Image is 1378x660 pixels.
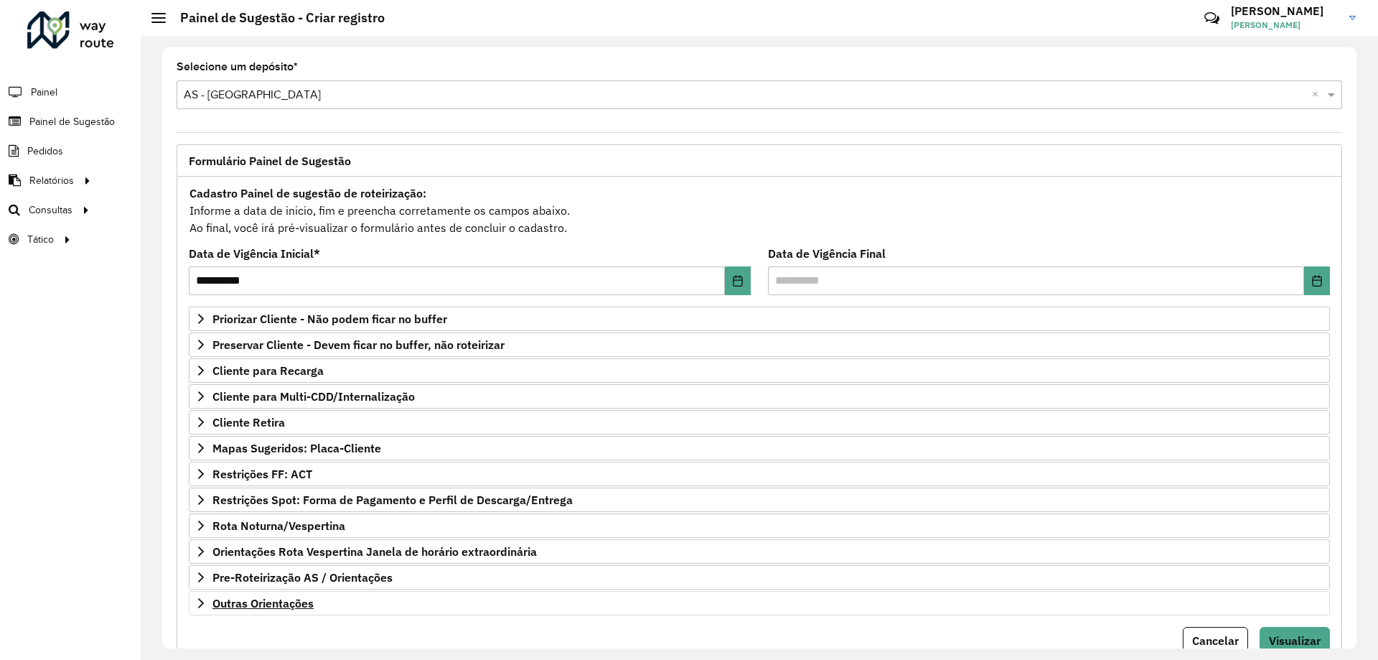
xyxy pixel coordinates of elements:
[189,565,1330,590] a: Pre-Roteirização AS / Orientações
[189,539,1330,564] a: Orientações Rota Vespertina Janela de horário extraordinária
[189,513,1330,538] a: Rota Noturna/Vespertina
[1231,4,1339,18] h3: [PERSON_NAME]
[177,58,298,75] label: Selecione um depósito
[1183,627,1248,654] button: Cancelar
[212,572,393,583] span: Pre-Roteirização AS / Orientações
[189,591,1330,615] a: Outras Orientações
[189,155,351,167] span: Formulário Painel de Sugestão
[212,417,285,428] span: Cliente Retira
[189,307,1330,331] a: Priorizar Cliente - Não podem ficar no buffer
[1312,86,1324,103] span: Clear all
[212,468,312,480] span: Restrições FF: ACT
[31,85,57,100] span: Painel
[189,186,426,200] strong: Cadastro Painel de sugestão de roteirização:
[166,10,385,26] h2: Painel de Sugestão - Criar registro
[212,313,447,325] span: Priorizar Cliente - Não podem ficar no buffer
[212,546,537,557] span: Orientações Rota Vespertina Janela de horário extraordinária
[212,598,314,609] span: Outras Orientações
[212,365,324,376] span: Cliente para Recarga
[725,266,751,295] button: Choose Date
[189,245,320,262] label: Data de Vigência Inicial
[189,436,1330,460] a: Mapas Sugeridos: Placa-Cliente
[1231,19,1339,32] span: [PERSON_NAME]
[212,442,381,454] span: Mapas Sugeridos: Placa-Cliente
[189,333,1330,357] a: Preservar Cliente - Devem ficar no buffer, não roteirizar
[189,410,1330,434] a: Cliente Retira
[189,488,1330,512] a: Restrições Spot: Forma de Pagamento e Perfil de Descarga/Entrega
[29,203,72,218] span: Consultas
[189,184,1330,237] div: Informe a data de inicio, fim e preencha corretamente os campos abaixo. Ao final, você irá pré-vi...
[189,358,1330,383] a: Cliente para Recarga
[212,339,505,350] span: Preservar Cliente - Devem ficar no buffer, não roteirizar
[1196,3,1227,34] a: Contato Rápido
[1192,633,1239,648] span: Cancelar
[27,144,63,159] span: Pedidos
[189,462,1330,486] a: Restrições FF: ACT
[189,384,1330,409] a: Cliente para Multi-CDD/Internalização
[1269,633,1321,648] span: Visualizar
[1260,627,1330,654] button: Visualizar
[212,494,573,506] span: Restrições Spot: Forma de Pagamento e Perfil de Descarga/Entrega
[29,173,74,188] span: Relatórios
[768,245,886,262] label: Data de Vigência Final
[212,520,345,531] span: Rota Noturna/Vespertina
[29,114,115,129] span: Painel de Sugestão
[27,232,54,247] span: Tático
[212,391,415,402] span: Cliente para Multi-CDD/Internalização
[1304,266,1330,295] button: Choose Date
